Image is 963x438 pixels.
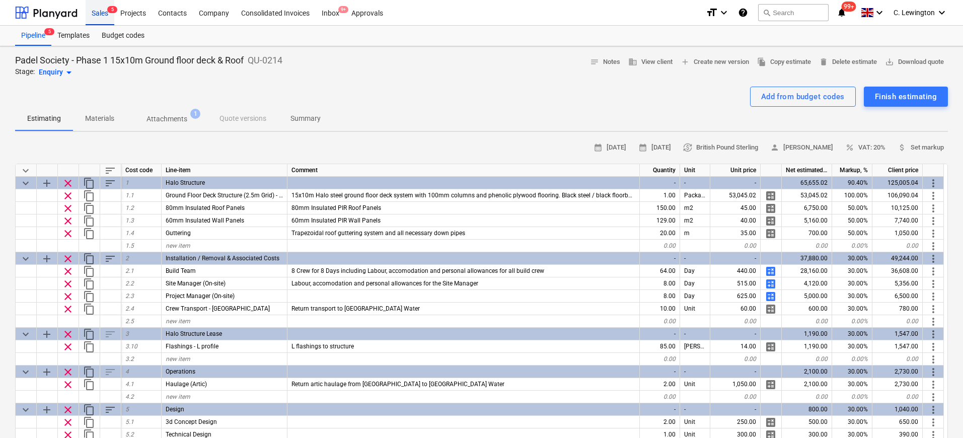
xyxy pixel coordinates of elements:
span: Manage detailed breakdown for the row [765,341,777,353]
div: 30.00% [832,303,872,315]
div: 36,608.00 [872,265,923,277]
div: 0.00 [710,315,761,328]
div: 30.00% [832,265,872,277]
div: 100.00% [832,189,872,202]
span: Sort rows within table [104,165,116,177]
div: 1,190.00 [782,340,832,353]
div: Add from budget codes [761,90,845,103]
span: Duplicate row [83,416,95,428]
span: file_copy [757,57,766,66]
div: 700.00 [782,227,832,240]
span: Duplicate row [83,379,95,391]
span: Manage detailed breakdown for the row [765,290,777,303]
span: 1.2 [125,204,134,211]
div: 0.00 [872,315,923,328]
div: 37,880.00 [782,252,832,265]
span: Duplicate row [83,265,95,277]
div: - [710,403,761,416]
span: Duplicate category [83,253,95,265]
div: 4,120.00 [782,277,832,290]
i: keyboard_arrow_down [873,7,885,19]
span: [PERSON_NAME] [770,142,833,154]
div: - [710,328,761,340]
div: 60.00 [710,303,761,315]
span: 1.3 [125,217,134,224]
span: British Pound Sterling [683,142,758,154]
div: 800.00 [782,403,832,416]
span: VAT: 20% [845,142,885,154]
div: Net estimated cost [782,164,832,177]
div: - [640,366,680,378]
span: Duplicate row [83,215,95,227]
div: 10,125.00 [872,202,923,214]
div: 45.00 [710,202,761,214]
span: More actions [927,316,939,328]
div: 0.00 [640,240,680,252]
span: 1 [125,179,129,186]
span: [DATE] [638,142,671,154]
span: Manage detailed breakdown for the row [765,228,777,240]
i: format_size [706,7,718,19]
span: Delete estimate [819,56,877,68]
span: currency_exchange [683,143,692,152]
div: 1,050.00 [872,227,923,240]
div: - [640,403,680,416]
p: Materials [85,113,114,124]
span: Duplicate row [83,190,95,202]
span: business [628,57,637,66]
div: - [640,328,680,340]
span: Remove row [62,328,74,340]
a: Pipeline5 [15,26,51,46]
span: More actions [927,177,939,189]
span: Remove row [62,190,74,202]
span: 60mm Insulated Wall Panels [166,217,244,224]
span: Create new version [681,56,749,68]
div: 30.00% [832,277,872,290]
div: - [640,252,680,265]
span: Remove row [62,215,74,227]
span: Sort rows within category [104,253,116,265]
div: 30.00% [832,416,872,428]
div: 65,655.02 [782,177,832,189]
span: Duplicate category [83,366,95,378]
i: notifications [837,7,847,19]
button: Finish estimating [864,87,948,107]
div: 2,100.00 [782,366,832,378]
span: More actions [927,379,939,391]
div: 2.00 [640,416,680,428]
button: VAT: 20% [841,140,890,156]
div: 125,005.04 [872,177,923,189]
span: More actions [927,366,939,378]
span: Guttering [166,230,191,237]
div: Day [680,277,710,290]
span: More actions [927,353,939,366]
span: Sort rows within category [104,177,116,189]
span: Remove row [62,379,74,391]
div: m2 [680,214,710,227]
div: 6,500.00 [872,290,923,303]
div: Unit [680,378,710,391]
span: Remove row [62,366,74,378]
div: 53,045.02 [782,189,832,202]
div: Enquiry [39,66,75,79]
div: 40.00 [710,214,761,227]
div: 515.00 [710,277,761,290]
span: Duplicate row [83,290,95,303]
span: Sort rows within category [104,404,116,416]
span: Remove row [62,202,74,214]
div: Finish estimating [875,90,937,103]
div: 53,045.02 [710,189,761,202]
div: 1,547.00 [872,340,923,353]
span: Remove row [62,404,74,416]
div: [PERSON_NAME] [680,340,710,353]
p: Padel Society - Phase 1 15x10m Ground floor deck & Roof [15,54,244,66]
span: Add sub category to row [41,253,53,265]
p: Estimating [27,113,61,124]
span: Duplicate row [83,341,95,353]
span: More actions [927,215,939,227]
div: 8.00 [640,290,680,303]
span: Duplicate category [83,177,95,189]
div: 50.00% [832,214,872,227]
span: Remove row [62,303,74,315]
div: 49,244.00 [872,252,923,265]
